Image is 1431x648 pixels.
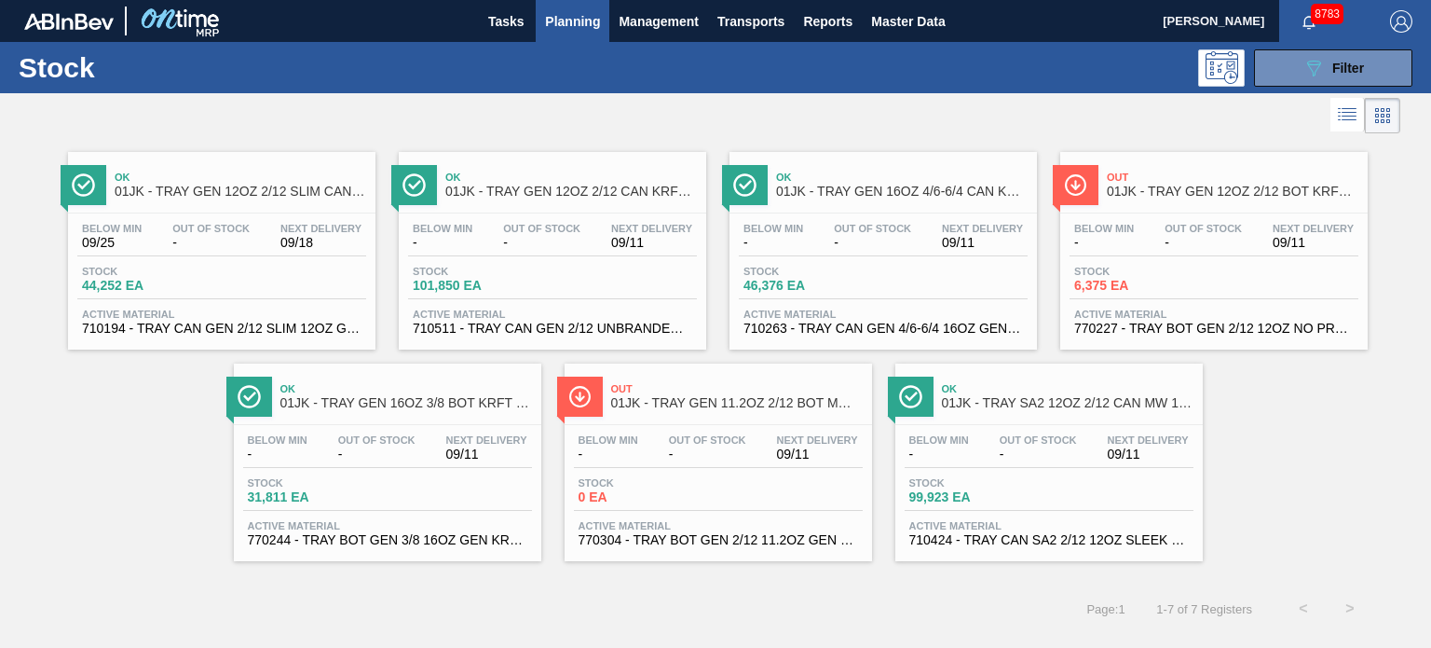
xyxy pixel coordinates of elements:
img: Ícone [238,385,261,408]
span: Out Of Stock [1165,223,1242,234]
a: ÍconeOk01JK - TRAY GEN 16OZ 3/8 BOT KRFT 2354-A CABelow Min-Out Of Stock-Next Delivery09/11Stock3... [220,350,551,561]
span: 01JK - TRAY GEN 12OZ 2/12 CAN KRFT 1023-L [445,185,697,199]
span: Stock [82,266,212,277]
span: Active Material [909,520,1189,531]
span: 1 - 7 of 7 Registers [1153,602,1252,616]
span: - [579,448,638,462]
span: - [172,236,250,250]
span: Active Material [1074,309,1354,320]
img: Ícone [1064,173,1087,197]
img: Logout [1390,10,1412,33]
span: Transports [717,10,784,33]
img: Ícone [568,385,592,408]
span: Out Of Stock [503,223,580,234]
span: - [669,448,746,462]
span: Next Delivery [777,434,858,446]
span: 710424 - TRAY CAN SA2 2/12 12OZ SLEEK MW 1724-D 0 [909,533,1189,547]
span: Stock [579,477,709,489]
button: Notifications [1279,8,1339,34]
img: Ícone [402,173,426,197]
span: 09/18 [280,236,361,250]
span: Active Material [82,309,361,320]
span: Ok [776,172,1028,183]
span: Stock [1074,266,1205,277]
span: 09/11 [611,236,692,250]
span: Next Delivery [1108,434,1189,446]
span: Stock [909,477,1040,489]
span: 770244 - TRAY BOT GEN 3/8 16OZ GEN KRFT 2354-A 02 [248,533,527,547]
span: Management [619,10,699,33]
span: Out [611,383,863,394]
span: Stock [248,477,378,489]
span: Active Material [248,520,527,531]
a: ÍconeOk01JK - TRAY GEN 12OZ 2/12 SLIM CAN KRFT 1724-CBelow Min09/25Out Of Stock-Next Delivery09/1... [54,138,385,350]
span: Active Material [413,309,692,320]
span: 09/11 [1273,236,1354,250]
span: 01JK - TRAY SA2 12OZ 2/12 CAN MW 1724-D [942,396,1193,410]
span: - [248,448,307,462]
span: - [1074,236,1134,250]
a: ÍconeOut01JK - TRAY GEN 11.2OZ 2/12 BOT MW 2952-BBelow Min-Out Of Stock-Next Delivery09/11Stock0 ... [551,350,881,561]
span: 44,252 EA [82,279,212,293]
span: 09/11 [777,448,858,462]
div: List Vision [1330,98,1365,133]
a: ÍconeOut01JK - TRAY GEN 12OZ 2/12 BOT KRFT 1941-CBelow Min-Out Of Stock-Next Delivery09/11Stock6,... [1046,138,1377,350]
span: 01JK - TRAY GEN 16OZ 4/6-6/4 CAN KRFT 1986-D [776,185,1028,199]
span: Tasks [485,10,526,33]
span: Page : 1 [1086,602,1124,616]
span: Below Min [909,434,969,446]
span: Out [1107,172,1358,183]
div: Card Vision [1365,98,1400,133]
span: 101,850 EA [413,279,543,293]
div: Programming: no user selected [1198,49,1245,87]
span: 09/11 [446,448,527,462]
img: Ícone [72,173,95,197]
img: Ícone [899,385,922,408]
span: Out Of Stock [1000,434,1077,446]
span: Below Min [743,223,803,234]
span: Filter [1332,61,1364,76]
span: - [1165,236,1242,250]
span: Planning [545,10,600,33]
span: - [834,236,911,250]
span: 46,376 EA [743,279,874,293]
span: Out Of Stock [172,223,250,234]
span: Stock [413,266,543,277]
h1: Stock [19,57,286,78]
span: - [338,448,416,462]
span: Below Min [248,434,307,446]
span: Out Of Stock [669,434,746,446]
span: 01JK - TRAY GEN 12OZ 2/12 SLIM CAN KRFT 1724-C [115,185,366,199]
img: Ícone [733,173,756,197]
button: < [1280,586,1327,632]
span: - [1000,448,1077,462]
span: Next Delivery [446,434,527,446]
span: 6,375 EA [1074,279,1205,293]
span: 8783 [1311,4,1343,24]
span: Below Min [82,223,142,234]
span: 01JK - TRAY GEN 12OZ 2/12 BOT KRFT 1941-C [1107,185,1358,199]
a: ÍconeOk01JK - TRAY GEN 16OZ 4/6-6/4 CAN KRFT 1986-DBelow Min-Out Of Stock-Next Delivery09/11Stock... [715,138,1046,350]
span: - [413,236,472,250]
span: Reports [803,10,852,33]
span: Next Delivery [280,223,361,234]
span: Active Material [743,309,1023,320]
span: Master Data [871,10,945,33]
span: 09/11 [942,236,1023,250]
span: Below Min [413,223,472,234]
span: Next Delivery [1273,223,1354,234]
span: Out Of Stock [834,223,911,234]
span: - [503,236,580,250]
span: Ok [942,383,1193,394]
span: Out Of Stock [338,434,416,446]
span: 770304 - TRAY BOT GEN 2/12 11.2OZ GEN MW 2952-B 0 [579,533,858,547]
span: 0 EA [579,490,709,504]
span: Next Delivery [611,223,692,234]
span: Ok [115,172,366,183]
button: > [1327,586,1373,632]
span: 31,811 EA [248,490,378,504]
span: Stock [743,266,874,277]
span: 710511 - TRAY CAN GEN 2/12 UNBRANDED 12OZ NO PRT [413,322,692,336]
span: 770227 - TRAY BOT GEN 2/12 12OZ NO PRT KRFT 1941- [1074,322,1354,336]
a: ÍconeOk01JK - TRAY SA2 12OZ 2/12 CAN MW 1724-DBelow Min-Out Of Stock-Next Delivery09/11Stock99,92... [881,350,1212,561]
